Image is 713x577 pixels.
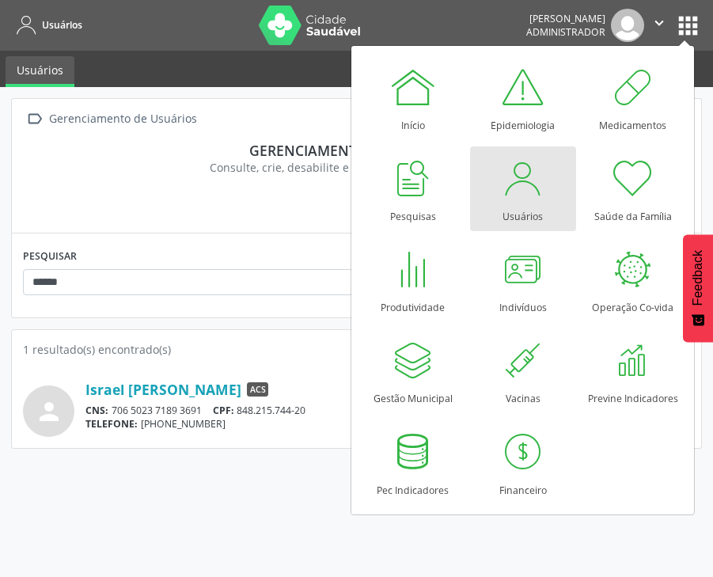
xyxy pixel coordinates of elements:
[42,18,82,32] span: Usuários
[580,146,686,231] a: Saúde da Família
[247,382,268,397] span: ACS
[674,12,702,40] button: apps
[683,234,713,342] button: Feedback - Mostrar pesquisa
[85,381,241,398] a: Israel [PERSON_NAME]
[526,25,605,39] span: Administrador
[213,404,234,417] span: CPF:
[11,12,82,38] a: Usuários
[526,12,605,25] div: [PERSON_NAME]
[35,397,63,426] i: person
[34,142,679,159] div: Gerenciamento de usuários
[360,146,466,231] a: Pesquisas
[470,420,576,505] a: Financeiro
[470,146,576,231] a: Usuários
[580,237,686,322] a: Operação Co-vida
[470,328,576,413] a: Vacinas
[23,245,77,269] label: PESQUISAR
[23,341,690,358] div: 1 resultado(s) encontrado(s)
[6,56,74,87] a: Usuários
[34,159,679,176] div: Consulte, crie, desabilite e edite os usuários do sistema
[360,55,466,140] a: Início
[85,417,138,431] span: TELEFONE:
[650,14,668,32] i: 
[470,237,576,322] a: Indivíduos
[360,420,466,505] a: Pec Indicadores
[580,328,686,413] a: Previne Indicadores
[360,237,466,322] a: Produtividade
[580,55,686,140] a: Medicamentos
[85,417,532,431] div: [PHONE_NUMBER]
[644,9,674,42] button: 
[23,108,199,131] a:  Gerenciamento de Usuários
[46,108,199,131] div: Gerenciamento de Usuários
[470,55,576,140] a: Epidemiologia
[611,9,644,42] img: img
[23,108,46,131] i: 
[691,250,705,306] span: Feedback
[85,404,108,417] span: CNS:
[85,404,532,417] div: 706 5023 7189 3691 848.215.744-20
[360,328,466,413] a: Gestão Municipal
